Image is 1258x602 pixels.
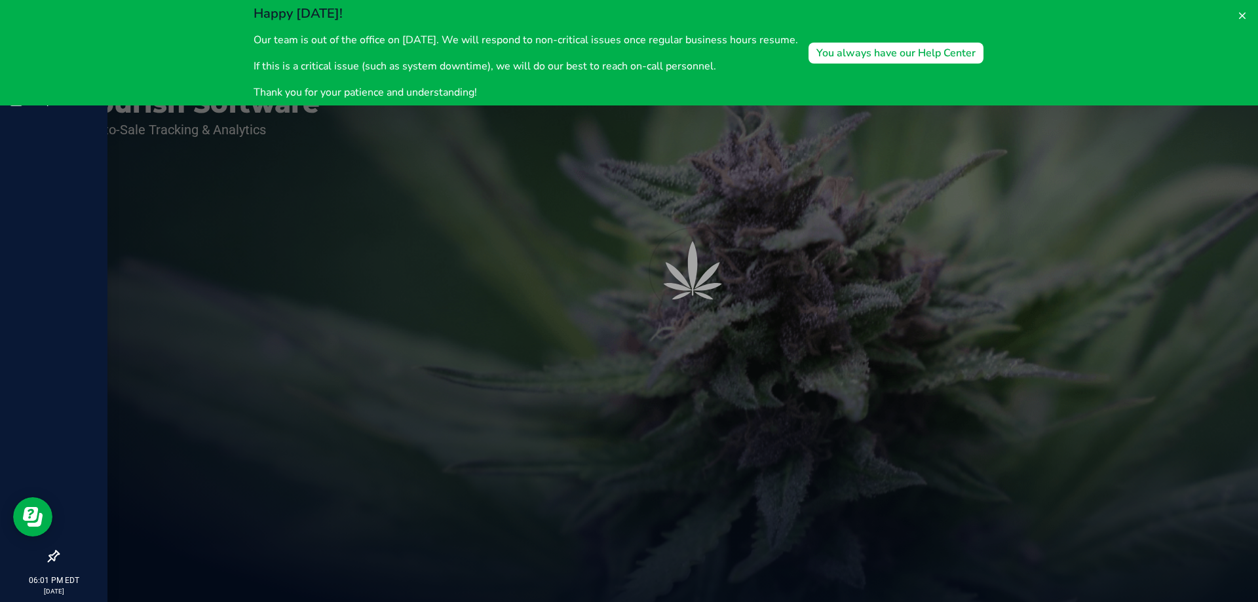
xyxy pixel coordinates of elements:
div: You always have our Help Center [816,45,976,61]
p: 06:01 PM EDT [6,574,102,586]
p: [DATE] [6,586,102,596]
p: If this is a critical issue (such as system downtime), we will do our best to reach on-call perso... [254,58,798,74]
p: Our team is out of the office on [DATE]. We will respond to non-critical issues once regular busi... [254,32,798,48]
h2: Happy [DATE]! [254,5,798,22]
p: Thank you for your patience and understanding! [254,85,798,100]
iframe: Resource center [13,497,52,536]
